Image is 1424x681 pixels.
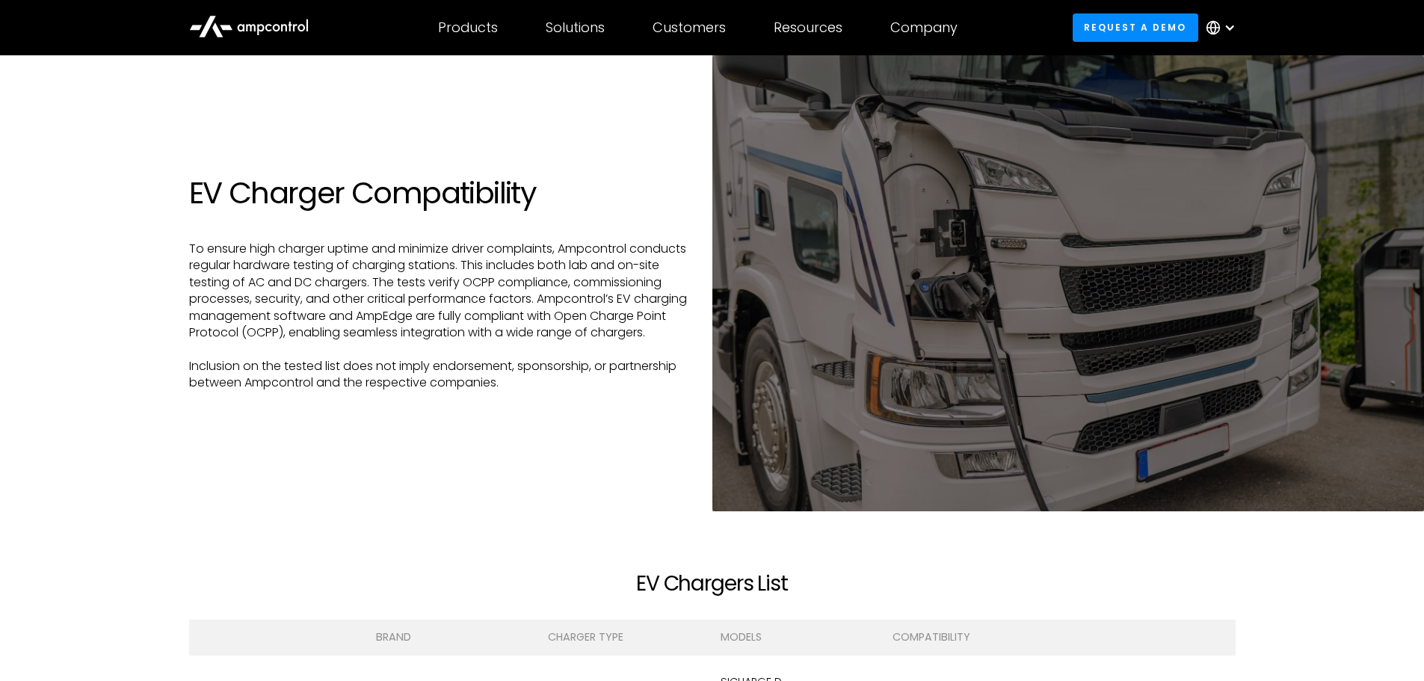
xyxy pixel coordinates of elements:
[438,19,498,36] div: Products
[189,241,697,392] p: To ensure high charger uptime and minimize driver complaints, Ampcontrol conducts regular hardwar...
[774,19,842,36] div: Resources
[653,19,726,36] div: Customers
[546,19,605,36] div: Solutions
[890,19,958,36] div: Company
[721,629,875,645] div: Models
[548,629,702,645] div: Charger Type
[1073,13,1198,41] a: Request a demo
[376,629,530,645] div: Brand
[189,175,697,211] h1: EV Charger Compatibility
[484,571,939,597] h2: EV Chargers List
[893,629,1047,645] div: Compatibility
